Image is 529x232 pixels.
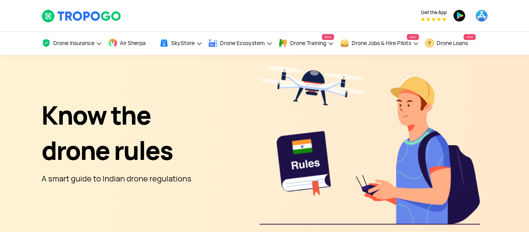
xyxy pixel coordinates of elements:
[340,32,419,55] a: Drone Jobs & Hire PilotsNew
[475,9,488,22] img: ic_appstore.png
[464,34,475,40] span: New
[220,40,265,46] span: Drone Ecosystem
[278,32,334,55] a: Drone TrainingNew
[42,9,122,23] img: TropoGo Logo
[425,32,476,55] a: Drone LoansNew
[352,40,411,46] span: Drone Jobs & Hire Pilots
[437,40,468,46] span: Drone Loans
[53,40,94,46] span: Drone Insurance
[290,40,326,46] span: Drone Training
[208,32,273,55] a: Drone Ecosystem
[407,34,419,40] span: New
[322,34,334,40] span: New
[120,40,146,46] span: Air Sherpa
[42,172,191,185] p: A smart guide to Indian drone regulations
[42,98,191,169] h1: Know the drone rules
[159,32,202,55] a: SkyStore
[171,40,195,46] span: SkyStore
[421,9,447,16] span: Get the App
[453,9,466,22] img: ic_playstore.png
[42,32,102,55] a: Drone Insurance
[108,32,153,55] a: Air Sherpa
[421,17,446,21] img: App Raking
